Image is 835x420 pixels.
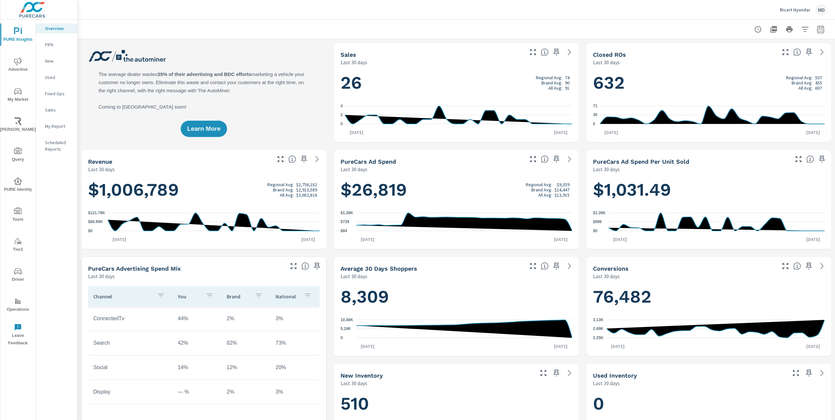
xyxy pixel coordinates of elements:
[296,192,317,198] p: $3,682,816
[301,262,309,270] span: This table looks at how you compare to the amount of budget you spend per channel as opposed to y...
[528,154,538,164] button: Make Fullscreen
[341,229,347,233] text: $84
[791,368,801,378] button: Make Fullscreen
[273,187,294,192] p: Brand Avg:
[36,56,77,66] div: New
[299,154,309,164] span: Save this to your personalized report
[341,272,367,280] p: Last 30 days
[88,335,173,351] td: Search
[88,158,112,165] h5: Revenue
[345,129,368,136] p: [DATE]
[45,58,72,64] p: New
[221,335,270,351] td: 82%
[551,47,562,57] span: Save this to your personalized report
[564,154,575,164] a: See more details in report
[554,192,569,198] p: $13,915
[593,58,620,66] p: Last 30 days
[288,261,299,271] button: Make Fullscreen
[2,87,34,103] span: My Market
[36,121,77,131] div: My Report
[593,51,626,58] h5: Closed ROs
[178,293,201,300] p: You
[2,297,34,313] span: Operations
[341,393,572,415] h1: 510
[798,23,812,36] button: Apply Filters
[538,368,549,378] button: Make Fullscreen
[565,75,569,80] p: 74
[793,48,801,56] span: Number of Repair Orders Closed by the selected dealership group over the selected time range. [So...
[551,261,562,271] span: Save this to your personalized report
[88,310,173,327] td: ConnectedTv
[341,58,367,66] p: Last 30 days
[88,165,115,173] p: Last 30 days
[593,372,637,379] h5: Used Inventory
[36,105,77,115] div: Sales
[88,229,93,233] text: $0
[792,80,812,85] p: Brand Avg:
[2,207,34,223] span: Tools
[276,293,298,300] p: National
[541,155,549,163] span: Total cost of media for all PureCars channels for the selected dealership group over the selected...
[549,343,572,350] p: [DATE]
[565,85,569,91] p: 91
[549,129,572,136] p: [DATE]
[593,211,606,215] text: $1.39K
[802,236,825,243] p: [DATE]
[526,182,552,187] p: Regional Avg:
[2,323,34,347] span: Leave Feedback
[312,261,322,271] span: Save this to your personalized report
[341,113,343,117] text: 2
[2,237,34,253] span: Tier2
[173,384,221,400] td: — %
[270,359,319,376] td: 20%
[108,236,131,243] p: [DATE]
[181,121,227,137] button: Learn More
[288,155,296,163] span: Total sales revenue over the selected date range. [Source: This data is sourced from the dealer’s...
[798,85,812,91] p: All Avg:
[36,89,77,98] div: Fixed Ops
[817,47,827,57] a: See more details in report
[786,75,812,80] p: Regional Avg:
[341,286,572,308] h1: 8,309
[221,384,270,400] td: 2%
[780,261,791,271] button: Make Fullscreen
[297,236,320,243] p: [DATE]
[280,192,294,198] p: All Avg:
[531,187,552,192] p: Brand Avg:
[802,343,825,350] p: [DATE]
[551,154,562,164] span: Save this to your personalized report
[593,286,825,308] h1: 76,482
[341,265,417,272] h5: Average 30 Days Shoppers
[793,262,801,270] span: The number of dealer-specified goals completed by a visitor. [Source: This data is provided by th...
[593,327,603,331] text: 2.69K
[45,90,72,97] p: Fixed Ops
[341,165,367,173] p: Last 30 days
[815,80,822,85] p: 455
[593,179,825,201] h1: $1,031.49
[815,4,827,16] div: MD
[565,80,569,85] p: 90
[528,47,538,57] button: Make Fullscreen
[802,129,825,136] p: [DATE]
[609,236,631,243] p: [DATE]
[341,379,367,387] p: Last 30 days
[227,293,250,300] p: Brand
[551,368,562,378] span: Save this to your personalized report
[45,74,72,81] p: Used
[593,379,620,387] p: Last 30 days
[593,220,602,224] text: $696
[804,261,814,271] span: Save this to your personalized report
[341,211,353,215] text: $1.39K
[557,182,569,187] p: $9,359
[541,48,549,56] span: Number of vehicles sold by the dealership over the selected date range. [Source: This data is sou...
[564,261,575,271] a: See more details in report
[275,154,286,164] button: Make Fullscreen
[341,122,343,126] text: 0
[187,126,220,132] span: Learn More
[270,335,319,351] td: 73%
[88,384,173,400] td: Display
[600,129,623,136] p: [DATE]
[2,117,34,133] span: [PERSON_NAME]
[814,23,827,36] button: Select Date Range
[593,265,629,272] h5: Conversions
